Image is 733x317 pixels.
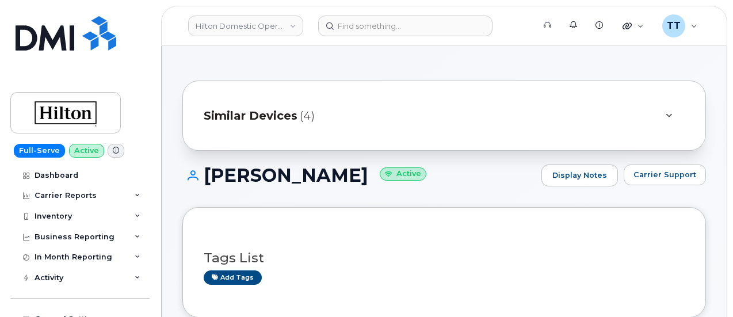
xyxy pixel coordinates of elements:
[204,108,297,124] span: Similar Devices
[683,267,724,308] iframe: Messenger Launcher
[204,270,262,285] a: Add tags
[380,167,426,181] small: Active
[633,169,696,180] span: Carrier Support
[204,251,685,265] h3: Tags List
[300,108,315,124] span: (4)
[541,165,618,186] a: Display Notes
[182,165,536,185] h1: [PERSON_NAME]
[624,165,706,185] button: Carrier Support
